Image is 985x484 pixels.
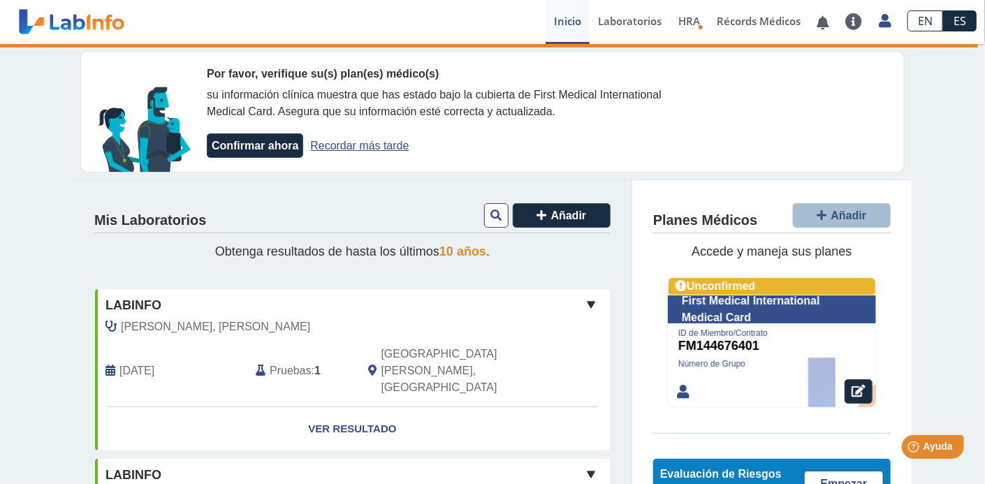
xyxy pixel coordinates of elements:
[215,244,490,258] span: Obtenga resultados de hasta los últimos .
[551,210,587,221] span: Añadir
[94,212,206,229] h4: Mis Laboratorios
[245,346,358,396] div: :
[907,10,943,31] a: EN
[793,203,891,228] button: Añadir
[692,244,852,258] span: Accede y maneja sus planes
[270,362,311,379] span: Pruebas
[381,346,536,396] span: San Juan, PR
[513,203,611,228] button: Añadir
[831,210,867,221] span: Añadir
[861,430,970,469] iframe: Help widget launcher
[121,318,310,335] span: Salgado Morales, Juan
[95,407,610,451] a: Ver Resultado
[678,14,700,28] span: HRA
[119,362,154,379] span: 2021-01-22
[105,296,161,315] span: labinfo
[439,244,486,258] span: 10 años
[943,10,977,31] a: ES
[207,66,703,82] div: Por favor, verifique su(s) plan(es) médico(s)
[207,89,662,117] span: su información clínica muestra que has estado bajo la cubierta de First Medical International Med...
[314,365,321,376] b: 1
[207,133,303,158] button: Confirmar ahora
[310,140,409,152] a: Recordar más tarde
[653,212,757,229] h4: Planes Médicos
